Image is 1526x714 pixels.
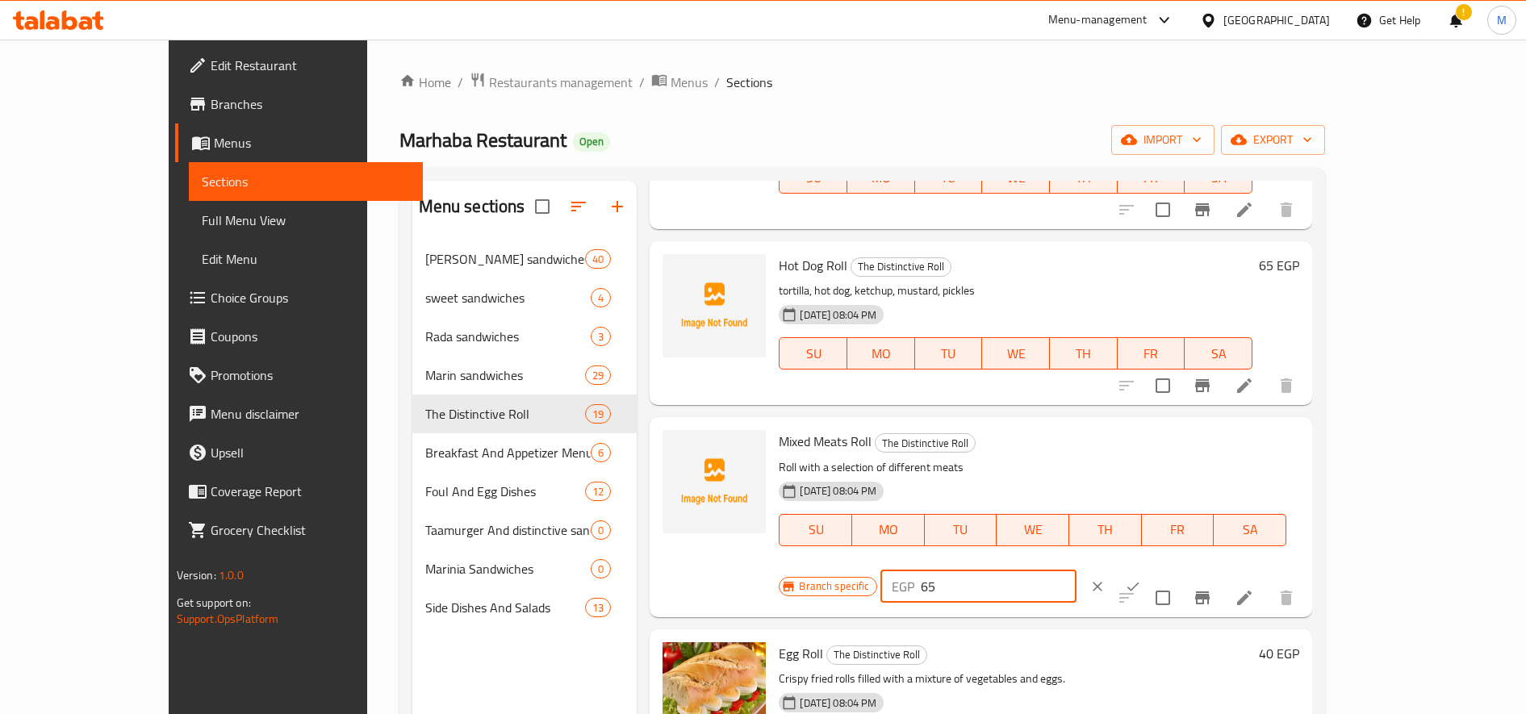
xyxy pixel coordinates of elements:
a: Choice Groups [175,278,424,317]
span: Egg Roll [779,641,823,666]
span: [DATE] 08:04 PM [793,695,883,711]
span: The Distinctive Roll [827,645,926,664]
button: Add section [598,187,637,226]
span: Marinia Sandwiches [425,559,592,578]
span: SA [1220,518,1280,541]
a: Sections [189,162,424,201]
button: WE [997,514,1069,546]
button: Branch-specific-item [1183,578,1222,617]
div: Rada sandwiches3 [412,317,638,356]
button: WE [982,337,1050,370]
span: 1.0.0 [219,565,244,586]
a: Edit menu item [1235,200,1254,219]
span: Edit Menu [202,249,411,269]
h6: 40 EGP [1259,642,1299,665]
img: Mixed Meats Roll [663,430,766,533]
span: Branch specific [792,578,876,594]
span: Menu disclaimer [211,404,411,424]
span: Rada sandwiches [425,327,592,346]
li: / [639,73,645,92]
a: Full Menu View [189,201,424,240]
a: Edit menu item [1235,376,1254,395]
span: Foul And Egg Dishes [425,482,586,501]
span: 0 [592,523,610,538]
div: The Distinctive Roll [875,433,976,453]
div: The Distinctive Roll19 [412,395,638,433]
span: TH [1056,342,1111,365]
nav: Menu sections [412,233,638,633]
span: 3 [592,329,610,344]
button: ok [1115,569,1151,604]
a: Support.OpsPlatform [177,608,279,629]
p: tortilla, hot dog, ketchup, mustard, pickles [779,281,1252,301]
button: TU [925,514,997,546]
div: items [585,482,611,501]
button: delete [1267,578,1306,617]
span: SA [1191,166,1246,190]
span: TU [922,342,976,365]
span: Full Menu View [202,211,411,230]
span: Get support on: [177,592,251,613]
span: Hot Dog Roll [779,253,847,278]
li: / [714,73,720,92]
span: SU [786,342,841,365]
a: Edit menu item [1235,588,1254,608]
span: 4 [592,290,610,306]
span: sweet sandwiches [425,288,592,307]
div: [GEOGRAPHIC_DATA] [1223,11,1330,29]
span: import [1124,130,1202,150]
span: MO [854,166,909,190]
div: sweet sandwiches4 [412,278,638,317]
span: Sections [726,73,772,92]
span: MO [859,518,918,541]
div: items [591,327,611,346]
a: Coverage Report [175,472,424,511]
div: Marin sandwiches29 [412,356,638,395]
span: Coverage Report [211,482,411,501]
span: FR [1148,518,1208,541]
button: TU [915,337,983,370]
button: SU [779,514,852,546]
span: Marin sandwiches [425,365,586,385]
div: items [585,365,611,385]
div: Foul And Egg Dishes12 [412,472,638,511]
span: Breakfast And Appetizer Menu [425,443,592,462]
span: Choice Groups [211,288,411,307]
span: 0 [592,562,610,577]
button: Branch-specific-item [1183,366,1222,405]
a: Edit Menu [189,240,424,278]
span: 40 [586,252,610,267]
span: FR [1124,342,1179,365]
button: TH [1050,337,1118,370]
button: export [1221,125,1325,155]
span: WE [1003,518,1063,541]
span: Side Dishes And Salads [425,598,586,617]
a: Coupons [175,317,424,356]
span: [PERSON_NAME] sandwiches [425,249,586,269]
button: import [1111,125,1215,155]
span: 12 [586,484,610,499]
button: SA [1185,337,1252,370]
span: SA [1191,342,1246,365]
span: Version: [177,565,216,586]
span: Open [573,135,610,148]
button: delete [1267,366,1306,405]
input: Please enter price [921,570,1077,603]
span: TH [1076,518,1135,541]
span: WE [989,342,1043,365]
button: MO [847,337,915,370]
a: Edit Restaurant [175,46,424,85]
a: Promotions [175,356,424,395]
span: Taamurger And distinctive sandwiches [425,520,592,540]
div: [PERSON_NAME] sandwiches40 [412,240,638,278]
div: Breakfast And Appetizer Menu6 [412,433,638,472]
div: Taamurger And distinctive sandwiches0 [412,511,638,549]
div: items [585,598,611,617]
button: clear [1080,569,1115,604]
